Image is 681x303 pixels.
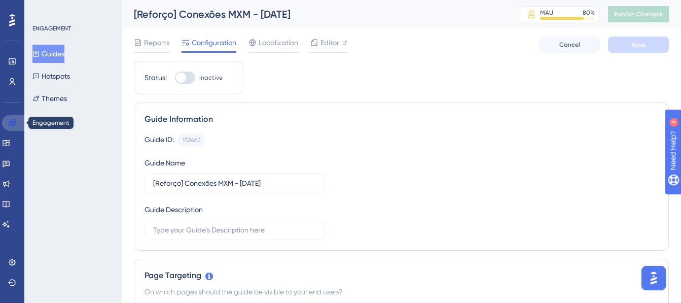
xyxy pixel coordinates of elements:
input: Type your Guide’s Name here [153,178,316,189]
span: Configuration [192,37,236,49]
div: Guide Name [145,157,185,169]
span: Need Help? [24,3,63,15]
span: Inactive [199,74,223,82]
button: Publish Changes [608,6,669,22]
div: [Reforço] Conexões MXM - [DATE] [134,7,493,21]
div: ENGAGEMENT [32,24,71,32]
span: Save [631,41,646,49]
input: Type your Guide’s Description here [153,224,316,235]
button: Cancel [539,37,600,53]
div: Status: [145,72,167,84]
div: Guide Description [145,204,203,216]
div: 4 [70,5,74,13]
div: MAU [540,9,553,17]
span: Editor [320,37,339,49]
span: Reports [144,37,169,49]
button: Themes [32,89,67,108]
button: Guides [32,45,64,63]
button: Hotspots [32,67,70,85]
div: 153465 [183,136,200,144]
div: Guide ID: [145,133,174,147]
span: Cancel [559,41,580,49]
div: Guide Information [145,113,658,125]
span: Publish Changes [614,10,663,18]
iframe: UserGuiding AI Assistant Launcher [638,263,669,293]
div: Page Targeting [145,270,658,282]
span: Localization [259,37,298,49]
div: 80 % [583,9,595,17]
div: On which pages should the guide be visible to your end users? [145,286,658,298]
button: Save [608,37,669,53]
